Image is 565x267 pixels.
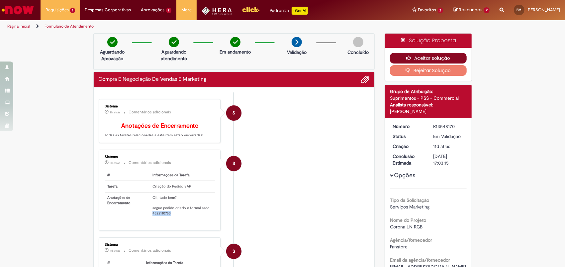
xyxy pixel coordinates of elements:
[110,110,121,114] time: 29/09/2025 08:46:36
[129,160,171,166] small: Comentários adicionais
[226,244,241,259] div: System
[181,7,192,13] span: More
[287,49,307,56] p: Validação
[105,170,150,181] th: #
[433,143,450,149] time: 18/09/2025 16:21:25
[105,104,216,108] div: Sistema
[390,108,467,115] div: [PERSON_NAME]
[353,37,363,47] img: img-circle-grey.png
[110,249,121,253] time: 25/09/2025 13:03:16
[105,192,150,219] th: Anotações de Encerramento
[390,53,467,64] button: Aceitar solução
[390,101,467,108] div: Analista responsável:
[150,170,215,181] th: Informações da Tarefa
[110,161,121,165] time: 29/09/2025 08:46:33
[433,133,464,140] div: Em Validação
[233,156,235,172] span: S
[99,76,207,82] h2: Compra E Negociação De Vendas E Marketing Histórico de tíquete
[233,243,235,259] span: S
[107,37,118,47] img: check-circle-green.png
[418,7,436,13] span: Favoritos
[390,244,408,250] span: Fanstore
[220,49,251,55] p: Em andamento
[242,5,260,15] img: click_logo_yellow_360x200.png
[390,88,467,95] div: Grupo de Atribuição:
[85,7,131,13] span: Despesas Corporativas
[96,49,129,62] p: Aguardando Aprovação
[526,7,560,13] span: [PERSON_NAME]
[166,8,172,13] span: 2
[390,204,429,210] span: Serviços Marketing
[388,123,428,130] dt: Número
[105,155,216,159] div: Sistema
[5,20,372,33] ul: Trilhas de página
[433,123,464,130] div: R13548170
[46,7,69,13] span: Requisições
[433,143,450,149] span: 11d atrás
[7,24,30,29] a: Página inicial
[390,237,432,243] b: Agência/fornecedor
[292,37,302,47] img: arrow-next.png
[292,7,308,15] p: +GenAi
[202,7,232,15] img: HeraLogo.png
[270,7,308,15] div: Padroniza
[129,109,171,115] small: Comentários adicionais
[484,7,490,13] span: 2
[390,257,450,263] b: Email da agência/fornecedor
[390,197,429,203] b: Tipo da Solicitação
[158,49,190,62] p: Aguardando atendimento
[433,143,464,150] div: 18/09/2025 16:21:25
[385,34,472,48] div: Solução Proposta
[433,153,464,166] div: [DATE] 17:03:15
[110,249,121,253] span: 4d atrás
[388,143,428,150] dt: Criação
[361,75,369,84] button: Adicionar anexos
[459,7,483,13] span: Rascunhos
[390,65,467,76] button: Rejeitar Solução
[110,161,121,165] span: 2h atrás
[105,123,216,138] p: Todas as tarefas relacionadas a este item estão encerradas!
[453,7,490,13] a: Rascunhos
[141,7,165,13] span: Aprovações
[390,224,423,230] span: Corona LN RGB
[121,122,199,130] b: Anotações de Encerramento
[347,49,369,56] p: Concluído
[226,105,241,121] div: System
[129,248,171,253] small: Comentários adicionais
[438,8,443,13] span: 2
[388,133,428,140] dt: Status
[517,8,522,12] span: BM
[150,181,215,192] td: Criação do Pedido SAP
[110,110,121,114] span: 2h atrás
[1,3,35,17] img: ServiceNow
[70,8,75,13] span: 1
[390,217,426,223] b: Nome do Projeto
[226,156,241,171] div: System
[45,24,94,29] a: Formulário de Atendimento
[150,192,215,219] td: Oii, tudo bem? segue pedido criado e formalizado: 4522110763
[390,95,467,101] div: Suprimentos - PSS - Commercial
[388,153,428,166] dt: Conclusão Estimada
[233,105,235,121] span: S
[230,37,240,47] img: check-circle-green.png
[169,37,179,47] img: check-circle-green.png
[105,181,150,192] th: Tarefa
[105,243,216,247] div: Sistema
